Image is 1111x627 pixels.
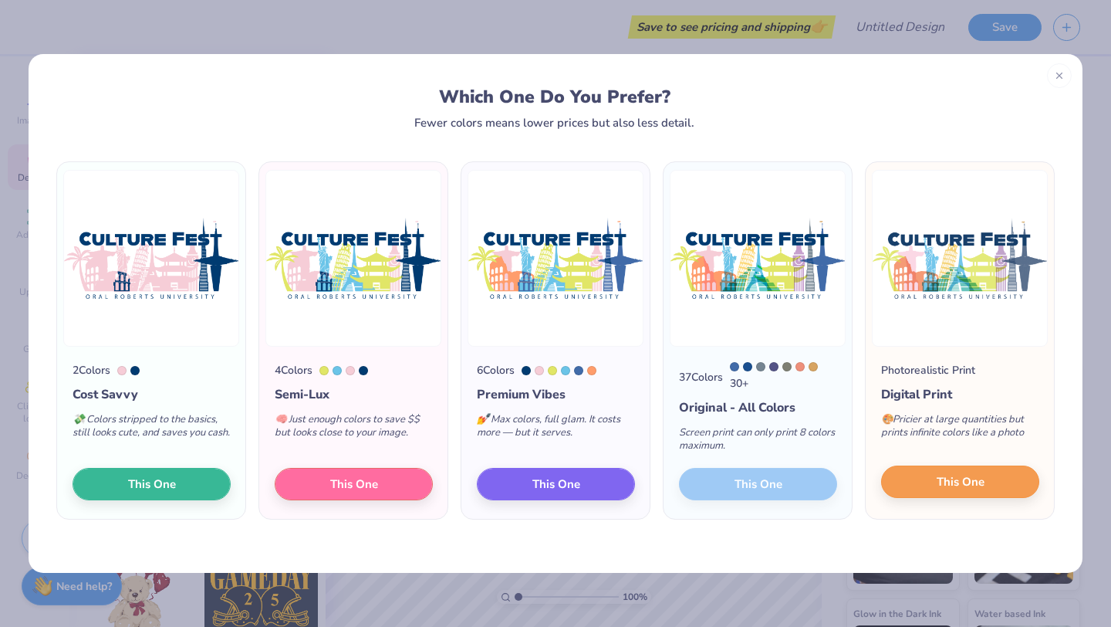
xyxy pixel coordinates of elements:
img: Photorealistic preview [872,170,1048,347]
div: Photorealistic Print [881,362,975,378]
div: Which One Do You Prefer? [71,86,1039,107]
div: 379 C [548,366,557,375]
div: 706 C [117,366,127,375]
span: This One [532,476,580,493]
div: Semi-Lux [275,385,433,404]
div: 297 C [333,366,342,375]
div: 6 Colors [477,362,515,378]
div: Original - All Colors [679,398,837,417]
div: 541 C [359,366,368,375]
div: 7544 C [756,362,765,371]
div: 2 Colors [73,362,110,378]
div: 297 C [561,366,570,375]
div: 486 C [795,362,805,371]
div: Digital Print [881,385,1039,404]
div: 37 Colors [679,369,723,385]
div: Max colors, full glam. It costs more — but it serves. [477,404,635,455]
span: 💸 [73,412,85,426]
div: 706 C [346,366,355,375]
div: Premium Vibes [477,385,635,404]
button: This One [275,468,433,500]
div: 30 + [730,362,837,391]
div: Cost Savvy [73,385,231,404]
img: 37 color option [670,170,846,347]
div: Screen print can only print 8 colors maximum. [679,417,837,468]
div: 541 C [522,366,531,375]
div: 7509 C [809,362,818,371]
span: 🧠 [275,412,287,426]
div: Pricier at large quantities but prints infinite colors like a photo [881,404,1039,455]
div: 541 C [130,366,140,375]
div: 379 C [319,366,329,375]
div: 7686 C [743,362,752,371]
div: 7683 C [574,366,583,375]
span: This One [330,476,378,493]
div: Fewer colors means lower prices but also less detail. [414,117,694,129]
button: This One [881,466,1039,498]
div: 416 C [782,362,792,371]
div: 7683 C [730,362,739,371]
img: 6 color option [468,170,643,347]
button: This One [73,468,231,500]
div: 7673 C [769,362,778,371]
div: Colors stripped to the basics, still looks cute, and saves you cash. [73,404,231,455]
div: 4 Colors [275,362,312,378]
span: 🎨 [881,412,893,426]
img: 4 color option [265,170,441,347]
img: 2 color option [63,170,239,347]
span: This One [128,476,176,493]
div: Just enough colors to save $$ but looks close to your image. [275,404,433,455]
button: This One [477,468,635,500]
span: This One [937,473,984,491]
span: 💅 [477,412,489,426]
div: 706 C [535,366,544,375]
div: 163 C [587,366,596,375]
